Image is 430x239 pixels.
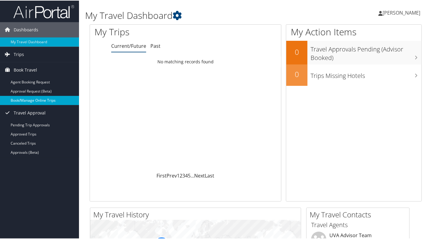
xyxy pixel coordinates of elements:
[378,3,426,21] a: [PERSON_NAME]
[180,172,183,178] a: 2
[188,172,191,178] a: 5
[95,25,197,38] h1: My Trips
[286,25,421,38] h1: My Action Items
[311,68,421,79] h3: Trips Missing Hotels
[14,46,24,62] span: Trips
[177,172,180,178] a: 1
[191,172,194,178] span: …
[311,220,405,229] h3: Travel Agents
[185,172,188,178] a: 4
[90,56,281,67] td: No matching records found
[93,209,301,219] h2: My Travel History
[13,4,74,18] img: airportal-logo.png
[205,172,215,178] a: Last
[150,42,160,49] a: Past
[286,40,421,64] a: 0Travel Approvals Pending (Advisor Booked)
[194,172,205,178] a: Next
[286,46,308,57] h2: 0
[286,69,308,79] h2: 0
[310,209,409,219] h2: My Travel Contacts
[85,9,313,21] h1: My Travel Dashboard
[167,172,177,178] a: Prev
[286,64,421,85] a: 0Trips Missing Hotels
[311,41,421,62] h3: Travel Approvals Pending (Advisor Booked)
[383,9,420,16] span: [PERSON_NAME]
[111,42,146,49] a: Current/Future
[14,22,38,37] span: Dashboards
[157,172,167,178] a: First
[183,172,185,178] a: 3
[14,105,46,120] span: Travel Approval
[14,62,37,77] span: Book Travel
